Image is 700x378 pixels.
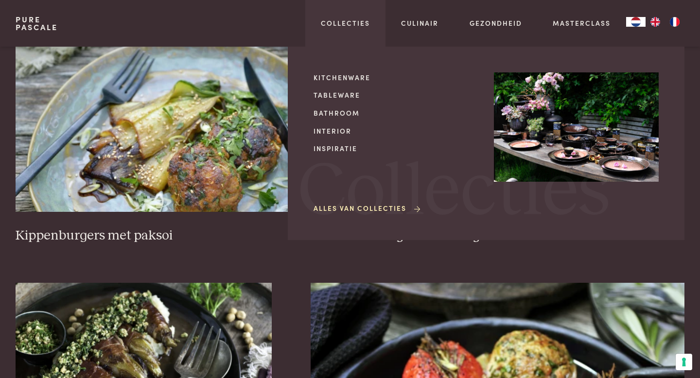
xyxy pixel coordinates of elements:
[321,18,370,28] a: Collecties
[470,18,522,28] a: Gezondheid
[626,17,646,27] div: Language
[676,354,692,370] button: Uw voorkeuren voor toestemming voor trackingtechnologieën
[646,17,665,27] a: EN
[16,17,331,244] a: Kippenburgers met paksoi Kippenburgers met paksoi
[626,17,646,27] a: NL
[314,143,478,154] a: Inspiratie
[314,90,478,100] a: Tableware
[314,203,422,213] a: Alles van Collecties
[298,155,610,229] span: Collecties
[494,72,659,182] img: Collecties
[314,108,478,118] a: Bathroom
[314,126,478,136] a: Interior
[646,17,684,27] ul: Language list
[16,16,58,31] a: PurePascale
[16,227,331,244] h3: Kippenburgers met paksoi
[553,18,611,28] a: Masterclass
[665,17,684,27] a: FR
[626,17,684,27] aside: Language selected: Nederlands
[401,18,438,28] a: Culinair
[16,17,331,212] img: Kippenburgers met paksoi
[314,72,478,83] a: Kitchenware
